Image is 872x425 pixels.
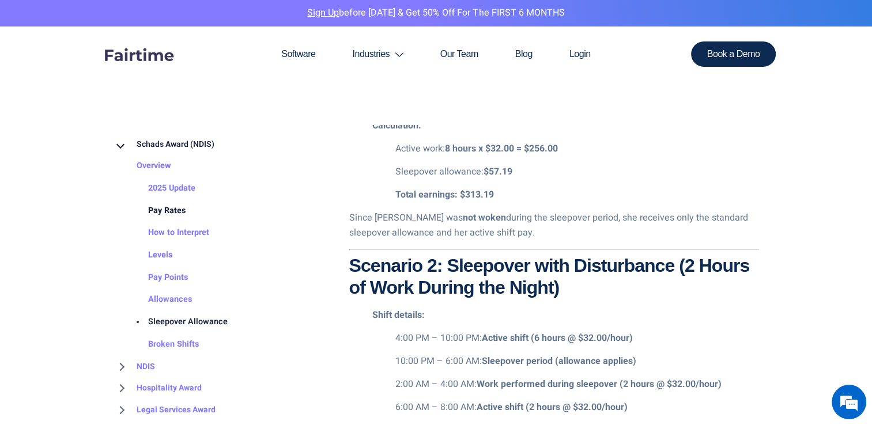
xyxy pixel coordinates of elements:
[125,267,188,289] a: Pay Points
[707,50,760,59] span: Book a Demo
[551,26,609,82] a: Login
[395,331,759,346] p: 4:00 PM – 10:00 PM:
[395,142,759,157] p: Active work:
[189,6,217,33] div: Minimize live chat window
[6,294,220,334] textarea: Type your message and hit 'Enter'
[691,41,776,67] a: Book a Demo
[395,377,759,392] p: 2:00 AM – 4:00 AM:
[307,6,339,20] a: Sign Up
[395,354,759,369] p: 10:00 PM – 6:00 AM:
[395,400,759,415] p: 6:00 AM – 8:00 AM:
[395,188,494,202] strong: Total earnings: $313.19
[482,331,633,345] strong: Active shift (6 hours @ $32.00/hour)
[349,211,759,240] p: Since [PERSON_NAME] was during the sleepover period, she receives only the standard sleepover all...
[445,142,558,155] strong: 8 hours x $32.00 = $256.00
[114,155,171,178] a: Overview
[482,354,636,368] strong: Sleepover period (allowance applies)
[125,200,186,222] a: Pay Rates
[334,26,421,82] a: Industries
[349,255,750,298] strong: Scenario 2: Sleepover with Disturbance (2 Hours of Work During the Night)
[125,177,195,200] a: 2025 Update
[422,26,497,82] a: Our Team
[125,333,199,356] a: Broken Shifts
[372,308,425,322] strong: Shift details:
[125,244,172,267] a: Levels
[477,377,722,391] strong: Work performed during sleepover (2 hours @ $32.00/hour)
[497,26,551,82] a: Blog
[9,6,863,21] p: before [DATE] & Get 50% Off for the FIRST 6 MONTHS
[125,312,228,334] a: Sleepover Allowance
[125,222,209,245] a: How to Interpret
[125,289,192,312] a: Allowances
[372,119,421,132] strong: Calculation:
[114,134,214,155] a: Schads Award (NDIS)
[263,26,334,82] a: Software
[114,377,202,399] a: Hospitality Award
[463,211,506,225] strong: not woken
[395,165,759,180] p: Sleepover allowance:
[477,400,628,414] strong: Active shift (2 hours @ $32.00/hour)
[114,356,155,378] a: NDIS
[67,135,159,251] span: We're online!
[114,399,216,421] a: Legal Services Award
[484,165,512,179] strong: $57.19
[60,64,194,79] div: Chat with us now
